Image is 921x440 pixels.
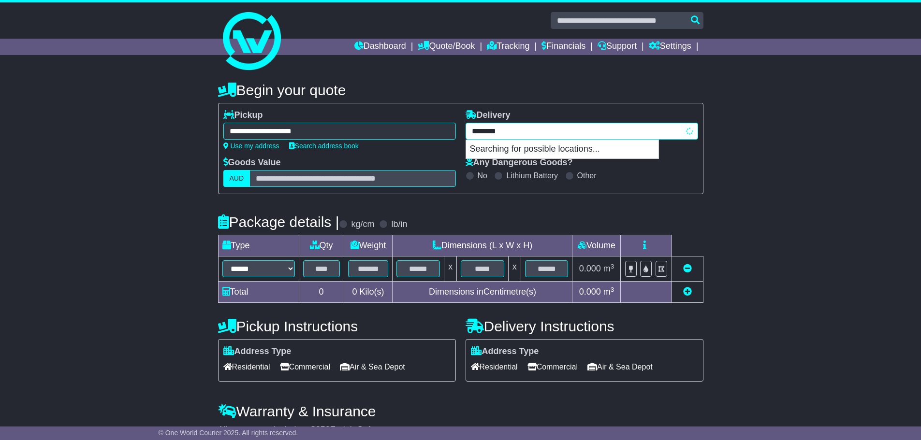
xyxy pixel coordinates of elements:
[218,403,703,419] h4: Warranty & Insurance
[299,235,344,256] td: Qty
[159,429,298,437] span: © One World Courier 2025. All rights reserved.
[223,142,279,150] a: Use my address
[527,359,578,374] span: Commercial
[354,39,406,55] a: Dashboard
[280,359,330,374] span: Commercial
[478,171,487,180] label: No
[444,256,457,282] td: x
[683,264,692,273] a: Remove this item
[344,235,393,256] td: Weight
[471,359,518,374] span: Residential
[649,39,691,55] a: Settings
[218,318,456,334] h4: Pickup Instructions
[506,171,558,180] label: Lithium Battery
[508,256,521,282] td: x
[466,157,573,168] label: Any Dangerous Goods?
[340,359,405,374] span: Air & Sea Depot
[418,39,475,55] a: Quote/Book
[541,39,585,55] a: Financials
[223,346,292,357] label: Address Type
[611,286,614,293] sup: 3
[598,39,637,55] a: Support
[466,110,511,121] label: Delivery
[603,264,614,273] span: m
[572,235,621,256] td: Volume
[223,359,270,374] span: Residential
[218,82,703,98] h4: Begin your quote
[218,235,299,256] td: Type
[316,425,330,434] span: 250
[683,287,692,297] a: Add new item
[487,39,529,55] a: Tracking
[587,359,653,374] span: Air & Sea Depot
[466,318,703,334] h4: Delivery Instructions
[289,142,359,150] a: Search address book
[611,263,614,270] sup: 3
[471,346,539,357] label: Address Type
[579,287,601,297] span: 0.000
[218,282,299,303] td: Total
[223,157,281,168] label: Goods Value
[391,219,407,230] label: lb/in
[352,287,357,297] span: 0
[393,282,572,303] td: Dimensions in Centimetre(s)
[344,282,393,303] td: Kilo(s)
[577,171,597,180] label: Other
[351,219,374,230] label: kg/cm
[466,140,658,158] p: Searching for possible locations...
[603,287,614,297] span: m
[299,282,344,303] td: 0
[218,214,339,230] h4: Package details |
[393,235,572,256] td: Dimensions (L x W x H)
[466,123,698,140] typeahead: Please provide city
[223,110,263,121] label: Pickup
[223,170,250,187] label: AUD
[579,264,601,273] span: 0.000
[218,425,703,435] div: All our quotes include a $ FreightSafe warranty.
